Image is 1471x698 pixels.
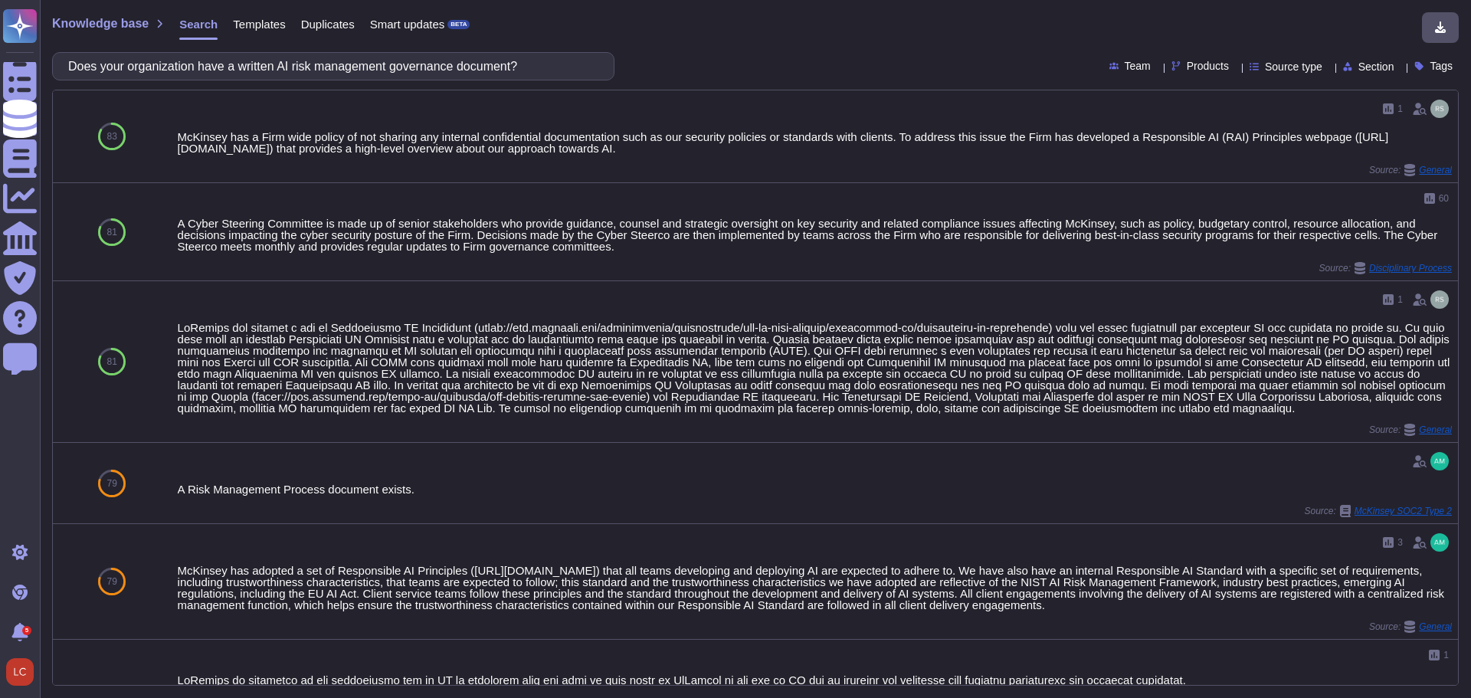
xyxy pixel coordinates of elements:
[6,658,34,686] img: user
[178,131,1452,154] div: McKinsey has a Firm wide policy of not sharing any internal confidential documentation such as ou...
[107,357,117,366] span: 81
[447,20,470,29] div: BETA
[1430,100,1449,118] img: user
[1439,194,1449,203] span: 60
[61,53,598,80] input: Search a question or template...
[233,18,285,30] span: Templates
[1369,424,1452,436] span: Source:
[1369,621,1452,633] span: Source:
[1397,104,1403,113] span: 1
[1355,506,1452,516] span: McKinsey SOC2 Type 2
[178,322,1452,414] div: LoRemips dol sitamet c adi el Seddoeiusmo TE Incididunt (utlab://etd.magnaali.eni/adminimvenia/qu...
[22,626,31,635] div: 5
[1125,61,1151,71] span: Team
[301,18,355,30] span: Duplicates
[1443,650,1449,660] span: 1
[1187,61,1229,71] span: Products
[178,483,1452,495] div: A Risk Management Process document exists.
[1319,262,1452,274] span: Source:
[179,18,218,30] span: Search
[1430,533,1449,552] img: user
[1430,452,1449,470] img: user
[1397,295,1403,304] span: 1
[178,218,1452,252] div: A Cyber Steering Committee is made up of senior stakeholders who provide guidance, counsel and st...
[1419,425,1452,434] span: General
[370,18,445,30] span: Smart updates
[1419,622,1452,631] span: General
[1369,264,1452,273] span: Disciplinary Process
[1358,61,1394,72] span: Section
[1265,61,1322,72] span: Source type
[1430,290,1449,309] img: user
[1369,164,1452,176] span: Source:
[107,132,117,141] span: 83
[52,18,149,30] span: Knowledge base
[178,565,1452,611] div: McKinsey has adopted a set of Responsible AI Principles ([URL][DOMAIN_NAME]) that all teams devel...
[1430,61,1453,71] span: Tags
[107,577,117,586] span: 79
[3,655,44,689] button: user
[107,479,117,488] span: 79
[1419,165,1452,175] span: General
[1397,538,1403,547] span: 3
[1304,505,1452,517] span: Source:
[107,228,117,237] span: 81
